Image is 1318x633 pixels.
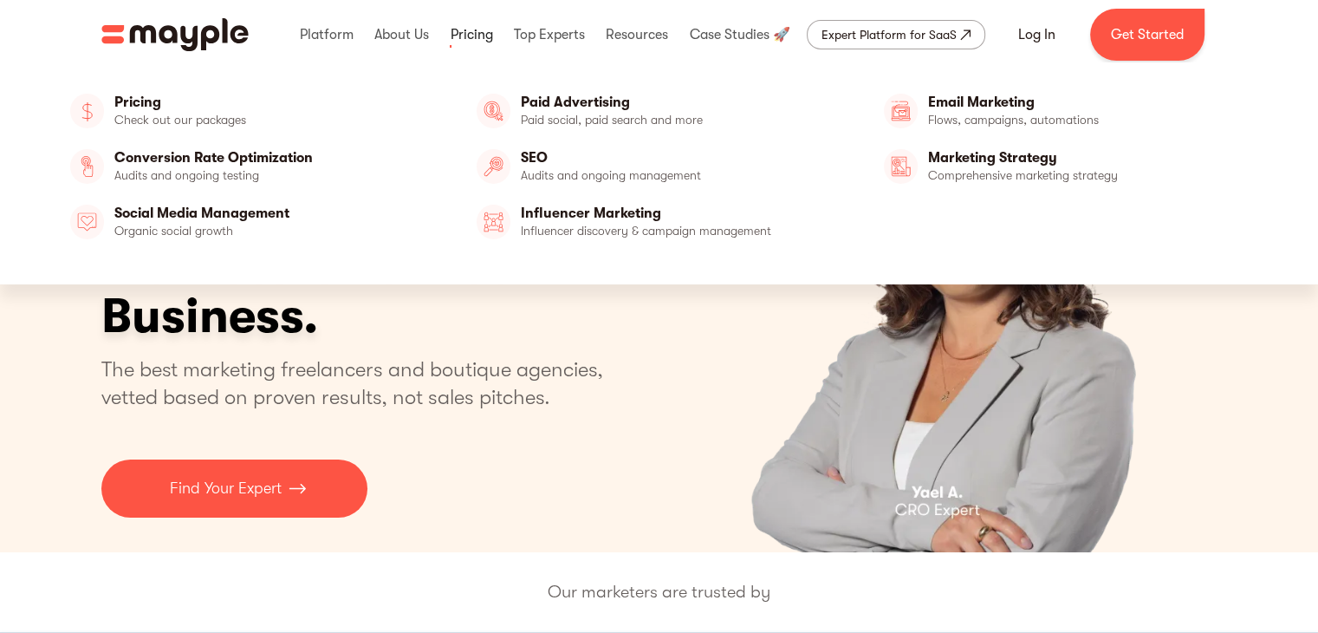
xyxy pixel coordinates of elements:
div: Top Experts [510,7,589,62]
div: carousel [676,69,1217,552]
div: Platform [295,7,358,62]
div: Expert Platform for SaaS [821,24,957,45]
a: Get Started [1090,9,1204,61]
img: Mayple logo [101,18,249,51]
a: Expert Platform for SaaS [807,20,985,49]
div: 3 of 4 [676,69,1217,552]
div: Resources [601,7,672,62]
a: home [101,18,249,51]
iframe: Chat Widget [1231,550,1318,633]
p: The best marketing freelancers and boutique agencies, vetted based on proven results, not sales p... [101,356,624,411]
a: Find Your Expert [101,460,367,518]
a: Log In [997,14,1076,55]
div: Pricing [445,7,497,62]
div: About Us [370,7,433,62]
p: Find Your Expert [170,477,282,500]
